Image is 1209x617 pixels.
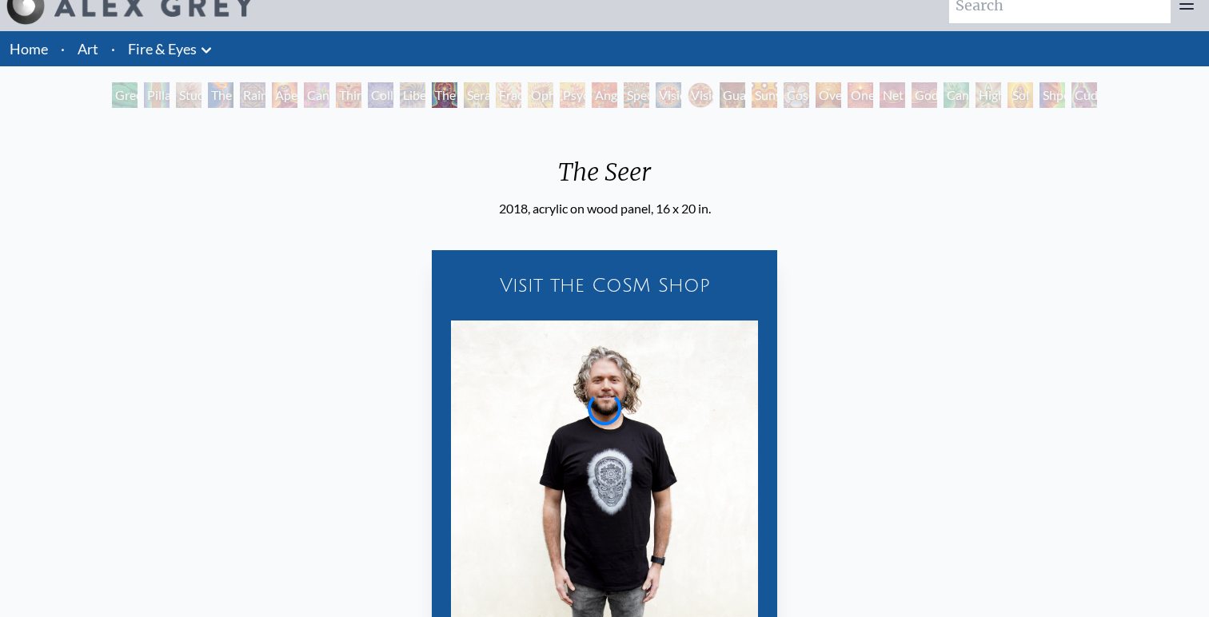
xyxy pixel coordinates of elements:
[848,82,873,108] div: One
[432,82,457,108] div: The Seer
[688,82,713,108] div: Vision Crystal Tondo
[144,82,170,108] div: Pillar of Awareness
[78,38,98,60] a: Art
[528,82,553,108] div: Ophanic Eyelash
[400,82,425,108] div: Liberation Through Seeing
[624,82,649,108] div: Spectral Lotus
[368,82,393,108] div: Collective Vision
[464,82,489,108] div: Seraphic Transport Docking on the Third Eye
[336,82,361,108] div: Third Eye Tears of Joy
[10,40,48,58] a: Home
[105,31,122,66] li: ·
[784,82,809,108] div: Cosmic Elf
[560,82,585,108] div: Psychomicrograph of a Fractal Paisley Cherub Feather Tip
[54,31,71,66] li: ·
[272,82,297,108] div: Aperture
[656,82,681,108] div: Vision Crystal
[592,82,617,108] div: Angel Skin
[128,38,197,60] a: Fire & Eyes
[1071,82,1097,108] div: Cuddle
[720,82,745,108] div: Guardian of Infinite Vision
[912,82,937,108] div: Godself
[496,82,521,108] div: Fractal Eyes
[880,82,905,108] div: Net of Being
[816,82,841,108] div: Oversoul
[944,82,969,108] div: Cannafist
[752,82,777,108] div: Sunyata
[1039,82,1065,108] div: Shpongled
[441,260,768,311] a: Visit the CoSM Shop
[176,82,201,108] div: Study for the Great Turn
[499,157,711,199] div: The Seer
[976,82,1001,108] div: Higher Vision
[112,82,138,108] div: Green Hand
[240,82,265,108] div: Rainbow Eye Ripple
[1008,82,1033,108] div: Sol Invictus
[304,82,329,108] div: Cannabis Sutra
[499,199,711,218] div: 2018, acrylic on wood panel, 16 x 20 in.
[208,82,233,108] div: The Torch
